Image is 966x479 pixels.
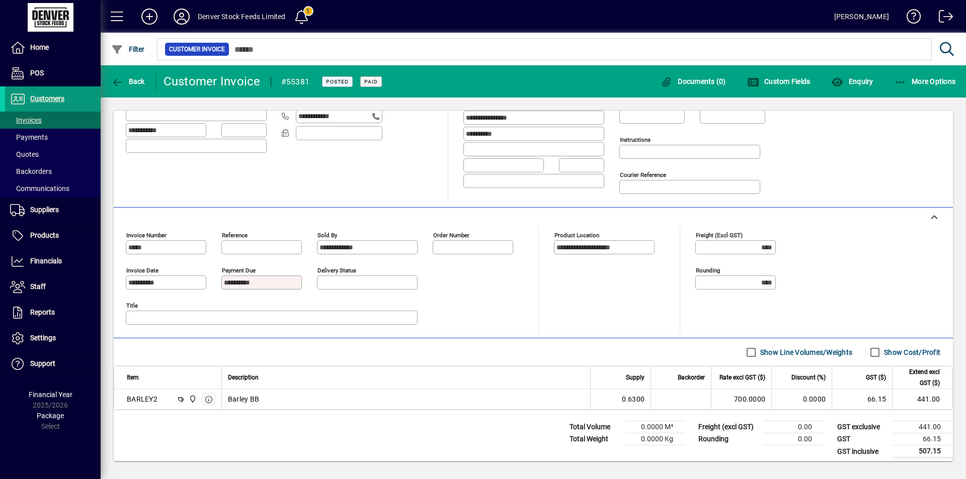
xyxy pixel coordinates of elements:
td: 66.15 [832,389,892,409]
button: Add [133,8,166,26]
span: DENVER STOCKFEEDS LTD [186,394,198,405]
span: Backorder [678,372,705,383]
mat-label: Sold by [317,232,337,239]
span: Products [30,231,59,239]
mat-label: Product location [554,232,599,239]
span: Support [30,359,55,367]
span: Staff [30,282,46,291]
td: GST [832,433,893,445]
button: Filter [109,40,147,58]
a: Knowledge Base [899,2,921,35]
span: Description [228,372,259,383]
a: Products [5,223,101,248]
span: Payments [10,133,48,141]
a: Communications [5,180,101,197]
td: GST exclusive [832,421,893,433]
a: Invoices [5,112,101,129]
a: Logout [931,2,953,35]
span: Customer Invoice [169,44,225,54]
mat-label: Reference [222,232,248,239]
span: Package [37,412,64,420]
a: Home [5,35,101,60]
label: Show Cost/Profit [882,347,940,357]
td: GST inclusive [832,445,893,458]
button: Documents (0) [658,72,729,90]
button: More Options [892,72,958,90]
div: [PERSON_NAME] [834,9,889,25]
td: 0.00 [764,433,824,445]
a: Settings [5,326,101,351]
span: POS [30,69,44,77]
span: Reports [30,308,55,316]
span: Item [127,372,139,383]
td: 0.00 [764,421,824,433]
label: Show Line Volumes/Weights [758,347,852,357]
app-page-header-button: Back [101,72,156,90]
span: Back [111,77,145,85]
td: Total Volume [565,421,625,433]
span: Posted [326,78,349,85]
a: Financials [5,249,101,274]
div: Customer Invoice [164,73,261,89]
mat-label: Freight (excl GST) [696,232,743,239]
span: Quotes [10,150,39,158]
span: Financial Year [29,391,72,399]
div: BARLEY2 [127,394,157,404]
td: Total Weight [565,433,625,445]
span: Paid [364,78,378,85]
td: 441.00 [893,421,953,433]
a: Payments [5,129,101,146]
mat-label: Delivery status [317,267,356,274]
a: Suppliers [5,198,101,223]
a: Staff [5,274,101,300]
mat-label: Invoice date [126,267,158,274]
mat-label: Instructions [620,136,651,143]
mat-label: Courier Reference [620,171,666,178]
button: Custom Fields [745,72,813,90]
span: Rate excl GST ($) [719,372,765,383]
td: 0.0000 [771,389,832,409]
mat-label: Order number [433,232,469,239]
mat-label: Payment due [222,267,256,274]
span: Filter [111,45,145,53]
button: Profile [166,8,198,26]
td: 507.15 [893,445,953,458]
span: More Options [895,77,956,85]
a: Reports [5,300,101,325]
span: Discount (%) [791,372,826,383]
span: Home [30,43,49,51]
span: Financials [30,257,62,265]
td: 0.0000 M³ [625,421,685,433]
span: Customers [30,94,64,103]
td: 441.00 [892,389,952,409]
span: Invoices [10,116,42,124]
span: Custom Fields [747,77,811,85]
mat-label: Invoice number [126,232,167,239]
span: Backorders [10,167,52,175]
a: Support [5,351,101,376]
span: Documents (0) [661,77,726,85]
span: Barley BB [228,394,259,404]
span: Enquiry [831,77,873,85]
span: 0.6300 [622,394,645,404]
span: Supply [626,372,645,383]
span: GST ($) [866,372,886,383]
td: 0.0000 Kg [625,433,685,445]
span: Extend excl GST ($) [899,366,940,389]
a: POS [5,61,101,86]
a: Backorders [5,163,101,180]
span: Settings [30,334,56,342]
td: Freight (excl GST) [693,421,764,433]
button: Back [109,72,147,90]
div: Denver Stock Feeds Limited [198,9,286,25]
div: 700.0000 [717,394,765,404]
span: Communications [10,184,69,193]
mat-label: Rounding [696,267,720,274]
mat-label: Title [126,302,138,309]
td: Rounding [693,433,764,445]
span: Suppliers [30,206,59,214]
a: Quotes [5,146,101,163]
div: #55381 [281,74,310,90]
button: Enquiry [829,72,875,90]
td: 66.15 [893,433,953,445]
